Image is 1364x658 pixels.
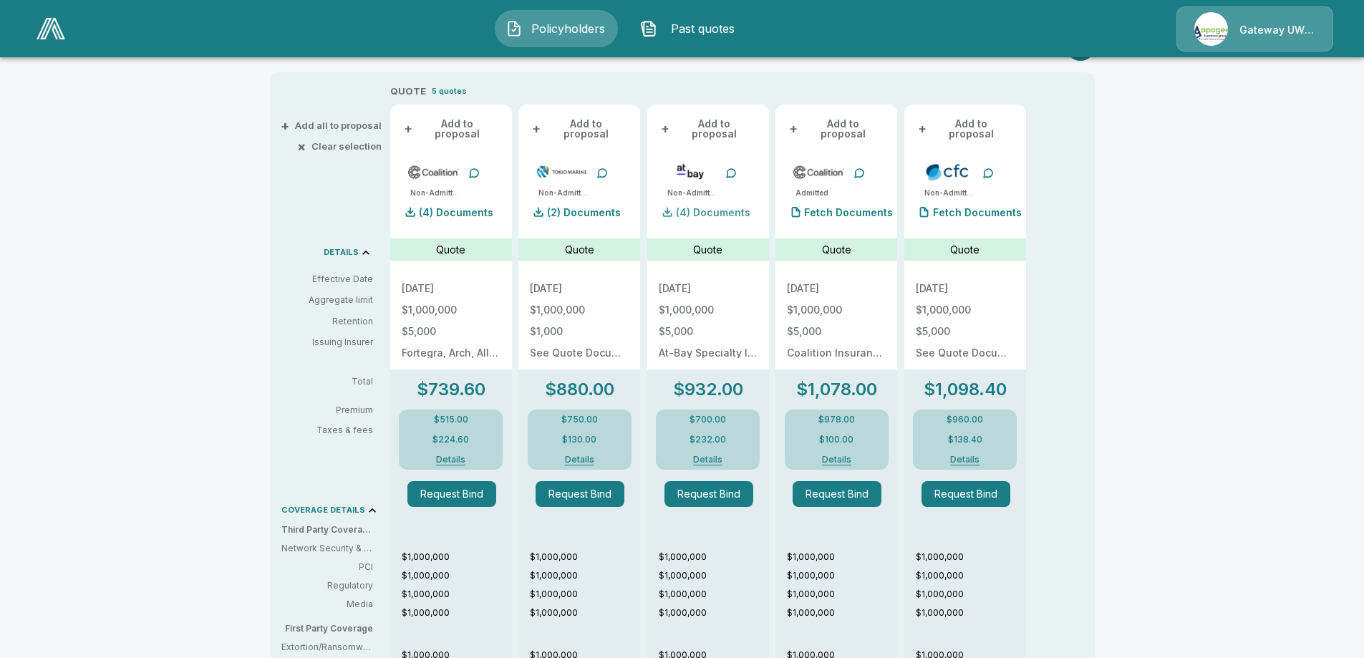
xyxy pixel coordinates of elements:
button: Policyholders IconPolicyholders [495,10,618,47]
p: $5,000 [659,326,758,337]
img: coalitioncyberadmitted [793,161,845,183]
button: Request Bind [793,481,881,507]
p: $1,000,000 [659,551,769,563]
button: Request Bind [536,481,624,507]
p: [DATE] [402,284,500,294]
span: × [297,142,306,151]
button: +Add to proposal [402,116,500,142]
button: ×Clear selection [300,142,382,151]
p: $739.60 [417,381,485,398]
img: cfccyber [922,161,974,183]
button: +Add to proposal [659,116,758,142]
p: $1,000 [530,326,629,337]
p: Fetch Documents [933,208,1022,218]
p: Extortion/Ransomware: Covers damage and payments from an extortion / ransomware event [281,641,373,654]
button: +Add to proposal [530,116,629,142]
button: Request Bind [922,481,1010,507]
button: +Add to proposal [787,116,886,142]
p: $1,000,000 [916,606,1026,619]
p: Non-Admitted [924,188,974,198]
p: [DATE] [916,284,1015,294]
p: $978.00 [818,415,855,424]
button: Details [419,455,483,464]
p: Fortegra, Arch, Allianz, Aspen, Vantage [402,348,500,358]
span: + [281,121,289,130]
p: (2) Documents [547,208,621,218]
p: [DATE] [659,284,758,294]
p: $1,000,000 [530,569,640,582]
span: Request Bind [536,481,634,507]
p: $1,098.40 [924,381,1007,398]
p: First Party Coverage [281,622,384,635]
span: Request Bind [793,481,891,507]
p: $1,000,000 [787,588,897,601]
p: Quote [693,242,722,257]
img: atbaycybersurplus [664,161,717,183]
p: $1,000,000 [402,569,512,582]
p: Non-Admitted [410,188,460,198]
p: $1,000,000 [530,588,640,601]
button: Details [805,455,869,464]
span: Past quotes [663,20,742,37]
p: Aggregate limit [281,294,373,306]
p: Quote [950,242,980,257]
button: Past quotes IconPast quotes [629,10,753,47]
p: Non-Admitted [667,188,717,198]
p: $700.00 [690,415,726,424]
span: + [789,124,798,134]
p: $138.40 [948,435,982,444]
p: $5,000 [402,326,500,337]
p: Retention [281,315,373,328]
button: Request Bind [664,481,753,507]
p: $5,000 [916,326,1015,337]
p: $750.00 [561,415,598,424]
p: Quote [822,242,851,257]
p: $1,000,000 [916,588,1026,601]
p: 5 quotes [432,85,467,97]
p: $1,078.00 [796,381,877,398]
button: Details [548,455,611,464]
span: + [661,124,669,134]
img: Past quotes Icon [640,20,657,37]
p: $1,000,000 [659,305,758,315]
span: + [918,124,927,134]
p: $1,000,000 [530,606,640,619]
p: Network Security & Privacy Liability: Third party liability costs [281,542,373,555]
p: $5,000 [787,326,886,337]
p: $1,000,000 [530,305,629,315]
p: $1,000,000 [787,606,897,619]
img: coalitioncyber [407,161,460,183]
p: Effective Date [281,273,373,286]
p: $932.00 [673,381,743,398]
p: $1,000,000 [659,569,769,582]
p: $1,000,000 [659,606,769,619]
p: QUOTE [390,84,426,99]
p: [DATE] [530,284,629,294]
p: Quote [565,242,594,257]
span: + [532,124,541,134]
p: $1,000,000 [402,551,512,563]
button: +Add to proposal [916,116,1015,142]
span: Request Bind [922,481,1020,507]
button: Details [676,455,740,464]
p: Third Party Coverage [281,523,384,536]
p: $1,000,000 [659,588,769,601]
p: At-Bay Specialty Insurance Company [659,348,758,358]
p: $880.00 [545,381,614,398]
button: +Add all to proposal [284,121,382,130]
p: $232.00 [690,435,726,444]
span: Policyholders [528,20,607,37]
p: $1,000,000 [916,569,1026,582]
p: Media: When your content triggers legal action against you (e.g. - libel, plagiarism) [281,598,373,611]
p: $515.00 [434,415,468,424]
p: See Quote Document [916,348,1015,358]
img: AA Logo [37,18,65,39]
p: See Quote Document [530,348,629,358]
button: Request Bind [407,481,496,507]
p: $100.00 [819,435,853,444]
p: $130.00 [562,435,596,444]
p: Quote [436,242,465,257]
p: (4) Documents [419,208,493,218]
